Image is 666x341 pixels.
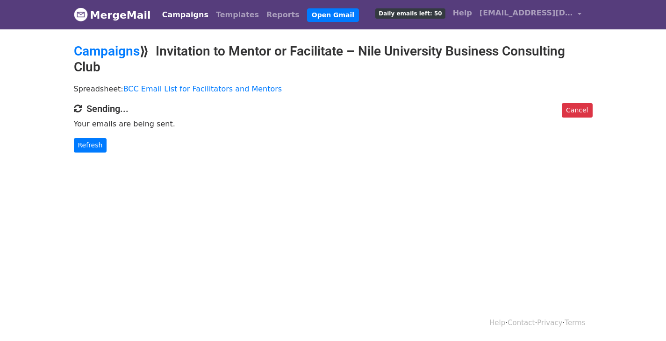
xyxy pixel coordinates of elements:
[565,319,585,327] a: Terms
[372,4,449,22] a: Daily emails left: 50
[480,7,573,19] span: [EMAIL_ADDRESS][DOMAIN_NAME]
[449,4,476,22] a: Help
[375,8,445,19] span: Daily emails left: 50
[562,103,592,118] a: Cancel
[74,84,593,94] p: Spreadsheet:
[212,6,263,24] a: Templates
[74,138,107,153] a: Refresh
[307,8,359,22] a: Open Gmail
[489,319,505,327] a: Help
[476,4,585,26] a: [EMAIL_ADDRESS][DOMAIN_NAME]
[537,319,562,327] a: Privacy
[74,119,593,129] p: Your emails are being sent.
[74,7,88,21] img: MergeMail logo
[74,103,593,114] h4: Sending...
[74,43,593,75] h2: ⟫ Invitation to Mentor or Facilitate – Nile University Business Consulting Club
[263,6,303,24] a: Reports
[508,319,535,327] a: Contact
[74,43,140,59] a: Campaigns
[123,84,282,93] a: BCC Email List for Facilitators and Mentors
[158,6,212,24] a: Campaigns
[74,5,151,25] a: MergeMail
